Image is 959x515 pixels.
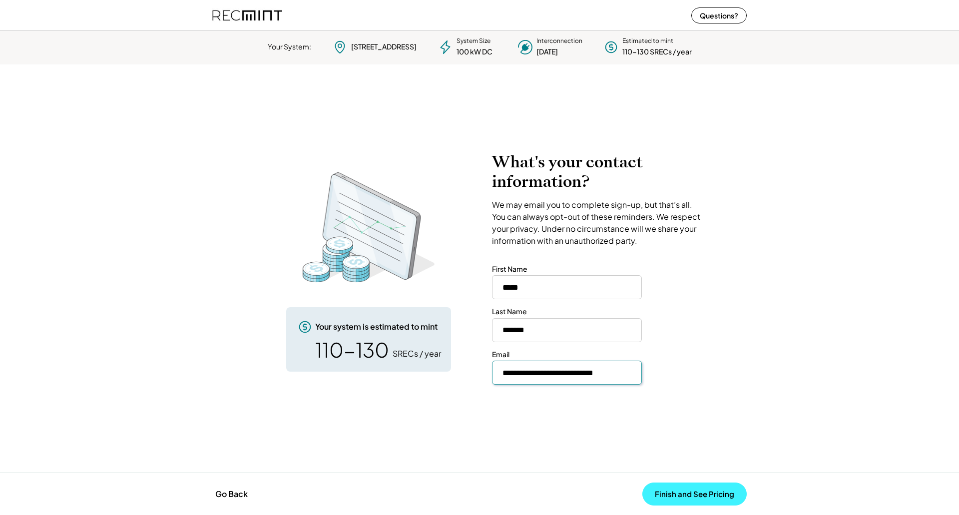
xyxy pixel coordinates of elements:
button: Questions? [691,7,747,23]
div: Email [492,350,509,360]
div: We may email you to complete sign-up, but that’s all. You can always opt-out of these reminders. ... [492,199,704,247]
div: 110-130 [315,340,389,360]
div: System Size [457,37,490,45]
div: 110-130 SRECs / year [622,47,692,57]
div: Last Name [492,307,527,317]
img: RecMintArtboard%203%20copy%204.png [289,167,449,287]
div: First Name [492,264,527,274]
h2: What's your contact information? [492,152,704,191]
div: Interconnection [536,37,582,45]
div: Estimated to mint [622,37,673,45]
div: SRECs / year [393,348,441,359]
div: [STREET_ADDRESS] [351,42,417,52]
div: Your System: [268,42,311,52]
button: Go Back [212,483,251,505]
div: Your system is estimated to mint [315,321,438,332]
button: Finish and See Pricing [642,483,747,506]
div: [DATE] [536,47,558,57]
img: recmint-logotype%403x%20%281%29.jpeg [212,2,282,28]
div: 100 kW DC [457,47,492,57]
